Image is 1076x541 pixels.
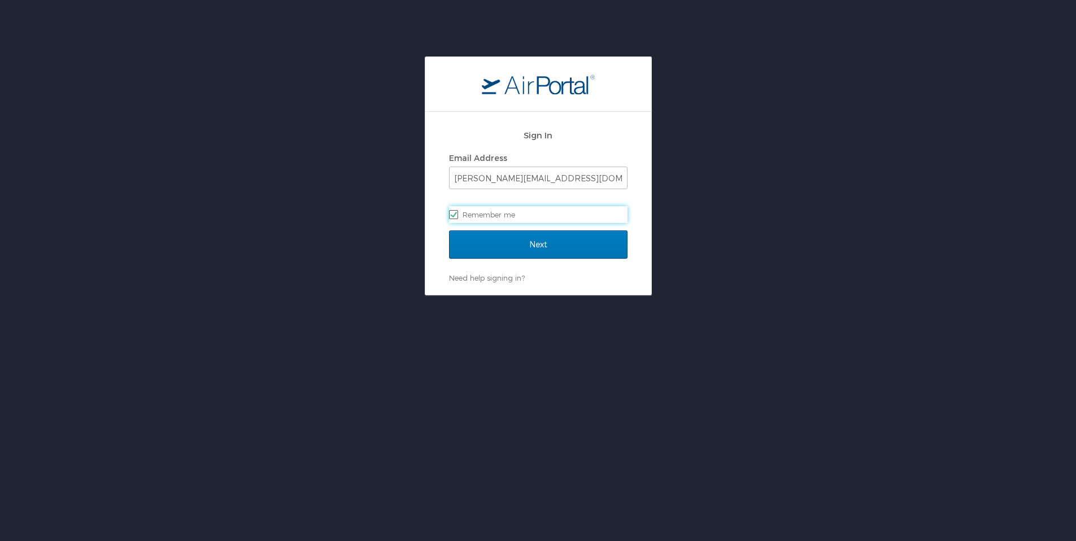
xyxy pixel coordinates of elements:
label: Remember me [449,206,628,223]
img: logo [482,74,595,94]
label: Email Address [449,153,507,163]
a: Need help signing in? [449,273,525,282]
input: Next [449,230,628,259]
h2: Sign In [449,129,628,142]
